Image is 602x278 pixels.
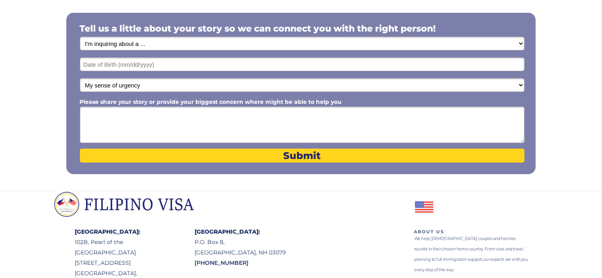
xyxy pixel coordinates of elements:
[75,228,141,235] span: [GEOGRAPHIC_DATA]:
[195,259,249,266] span: [PHONE_NUMBER]
[80,58,525,71] input: Date of Birth (mm/dd/yyyy)
[80,150,525,161] span: Submit
[195,238,286,256] span: P.O. Box 8, [GEOGRAPHIC_DATA], NH 03079
[80,149,525,163] button: Submit
[414,229,445,234] span: ABOUT US
[80,98,342,105] span: Please share your story or provide your biggest concern where might be able to help you
[80,23,436,34] span: Tell us a little about your story so we can connect you with the right person!
[414,236,528,272] span: We help [DEMOGRAPHIC_DATA] couples and families reunite in their chosen home country. From visas ...
[195,228,260,235] span: [GEOGRAPHIC_DATA]:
